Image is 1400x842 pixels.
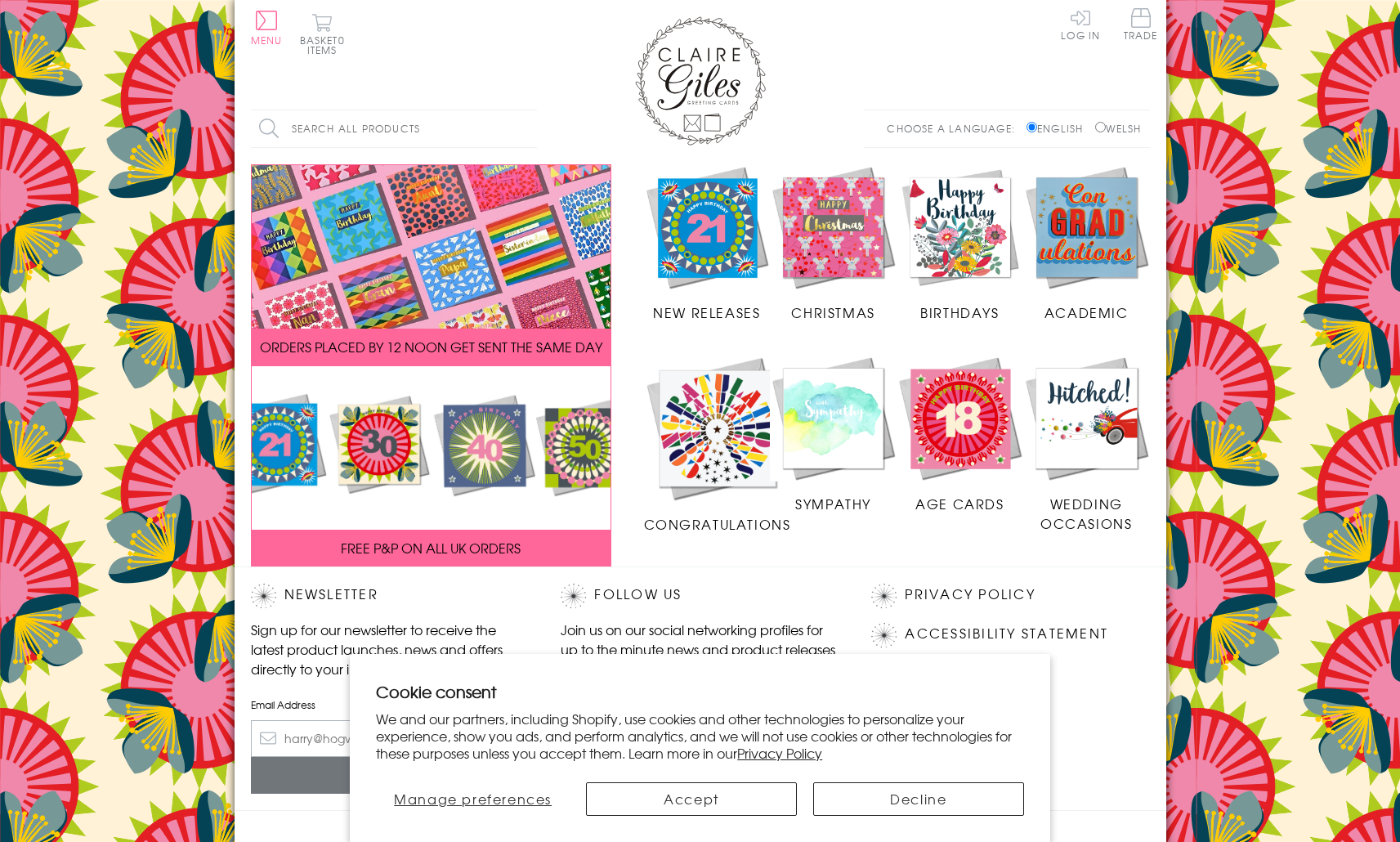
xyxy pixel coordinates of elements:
input: English [1027,122,1037,132]
a: Privacy Policy [905,584,1035,606]
p: Join us on our social networking profiles for up to the minute news and product releases the mome... [561,620,839,679]
input: Search [521,110,537,147]
span: Academic [1044,302,1129,322]
label: English [1027,121,1091,136]
h2: Cookie consent [376,680,1024,703]
input: Subscribe [251,757,529,794]
span: Wedding Occasions [1040,494,1132,533]
button: Menu [251,11,283,45]
span: Trade [1124,8,1158,40]
h2: Follow Us [561,584,839,608]
span: Menu [251,33,283,47]
a: Christmas [770,164,897,323]
p: We and our partners, including Shopify, use cookies and other technologies to personalize your ex... [376,710,1024,761]
button: Accept [586,782,797,816]
a: Academic [1023,164,1150,323]
img: Claire Giles Greetings Cards [635,16,766,146]
span: 0 items [307,33,345,57]
a: Trade [1124,8,1158,43]
input: Welsh [1095,122,1106,132]
span: Manage preferences [394,789,552,808]
span: Age Cards [915,494,1004,513]
button: Manage preferences [376,782,570,816]
a: Log In [1061,8,1100,40]
button: Decline [813,782,1024,816]
span: Congratulations [644,514,791,534]
a: Privacy Policy [737,743,822,763]
a: Age Cards [897,355,1023,513]
span: Sympathy [795,494,871,513]
a: Birthdays [897,164,1023,323]
span: Christmas [791,302,874,322]
input: Search all products [251,110,537,147]
a: Accessibility Statement [905,623,1108,645]
label: Email Address [251,697,529,712]
p: Sign up for our newsletter to receive the latest product launches, news and offers directly to yo... [251,620,529,679]
button: Basket0 items [300,13,345,55]
a: New Releases [644,164,771,323]
a: Congratulations [644,355,791,534]
p: Choose a language: [887,121,1023,136]
a: Sympathy [770,355,897,513]
label: Welsh [1095,121,1142,136]
h2: Newsletter [251,584,529,608]
a: Wedding Occasions [1023,355,1150,533]
span: Birthdays [920,302,999,322]
span: FREE P&P ON ALL UK ORDERS [341,538,521,558]
span: ORDERS PLACED BY 12 NOON GET SENT THE SAME DAY [260,337,602,356]
input: harry@hogwarts.edu [251,720,529,757]
span: New Releases [653,302,760,322]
